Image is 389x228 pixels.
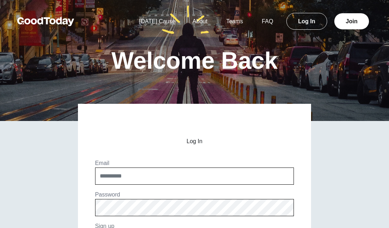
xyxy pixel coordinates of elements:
label: Password [95,191,120,198]
a: Log In [286,13,327,30]
a: [DATE] Cause [131,18,184,24]
a: FAQ [253,18,282,24]
img: GoodToday [17,17,74,26]
a: About [184,18,216,24]
label: Email [95,160,109,166]
h2: Log In [95,138,294,145]
a: Join [334,13,369,29]
h1: Welcome Back [112,49,278,72]
a: Teams [218,18,252,24]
